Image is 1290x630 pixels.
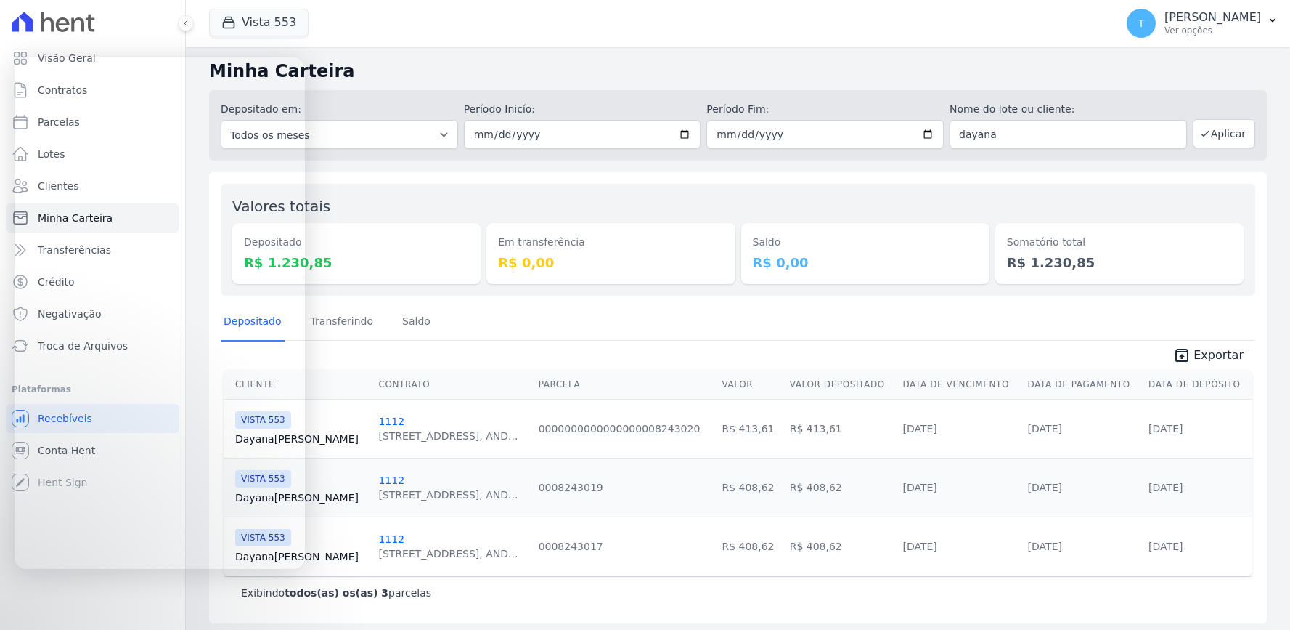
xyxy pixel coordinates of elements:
[498,235,723,250] dt: Em transferência
[784,517,897,576] td: R$ 408,62
[902,541,936,552] a: [DATE]
[539,423,701,435] a: 0000000000000000008243020
[6,44,179,73] a: Visão Geral
[241,586,431,600] p: Exibindo parcelas
[399,304,433,342] a: Saldo
[285,587,388,599] b: todos(as) os(as) 3
[753,235,978,250] dt: Saldo
[716,458,783,517] td: R$ 408,62
[378,546,518,561] div: [STREET_ADDRESS], AND...
[6,108,179,137] a: Parcelas
[1164,10,1261,25] p: [PERSON_NAME]
[533,370,717,400] th: Parcela
[1007,235,1232,250] dt: Somatório total
[6,203,179,233] a: Minha Carteira
[716,370,783,400] th: Valor
[38,51,96,65] span: Visão Geral
[1115,3,1290,44] button: T [PERSON_NAME] Ver opções
[1028,541,1062,552] a: [DATE]
[784,370,897,400] th: Valor Depositado
[902,423,936,435] a: [DATE]
[378,533,404,545] a: 1112
[209,58,1267,84] h2: Minha Carteira
[1148,423,1183,435] a: [DATE]
[902,482,936,493] a: [DATE]
[1138,18,1145,28] span: T
[784,458,897,517] td: R$ 408,62
[716,399,783,458] td: R$ 413,61
[498,253,723,272] dd: R$ 0,00
[6,76,179,105] a: Contratos
[372,370,532,400] th: Contrato
[1028,482,1062,493] a: [DATE]
[6,299,179,328] a: Negativação
[1164,25,1261,36] p: Ver opções
[12,381,174,398] div: Plataformas
[784,399,897,458] td: R$ 413,61
[1143,370,1252,400] th: Data de Depósito
[6,140,179,169] a: Lotes
[378,474,404,486] a: 1112
[1022,370,1143,400] th: Data de Pagamento
[378,429,518,443] div: [STREET_ADDRESS], AND...
[6,331,179,360] a: Troca de Arquivos
[244,235,469,250] dt: Depositado
[209,9,309,36] button: Vista 553
[15,581,49,615] iframe: Intercom live chat
[1007,253,1232,272] dd: R$ 1.230,85
[6,436,179,465] a: Conta Hent
[1162,347,1255,367] a: unarchive Exportar
[6,404,179,433] a: Recebíveis
[308,304,377,342] a: Transferindo
[6,235,179,264] a: Transferências
[1193,119,1255,148] button: Aplicar
[753,253,978,272] dd: R$ 0,00
[706,102,944,117] label: Período Fim:
[897,370,1021,400] th: Data de Vencimento
[539,482,603,493] a: 0008243019
[6,267,179,296] a: Crédito
[1193,347,1244,364] span: Exportar
[378,416,404,427] a: 1112
[1173,347,1191,364] i: unarchive
[1028,423,1062,435] a: [DATE]
[1148,482,1183,493] a: [DATE]
[6,171,179,201] a: Clientes
[716,517,783,576] td: R$ 408,62
[15,57,305,569] iframe: Intercom live chat
[378,488,518,502] div: [STREET_ADDRESS], AND...
[539,541,603,552] a: 0008243017
[950,102,1187,117] label: Nome do lote ou cliente:
[1148,541,1183,552] a: [DATE]
[244,253,469,272] dd: R$ 1.230,85
[464,102,701,117] label: Período Inicío:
